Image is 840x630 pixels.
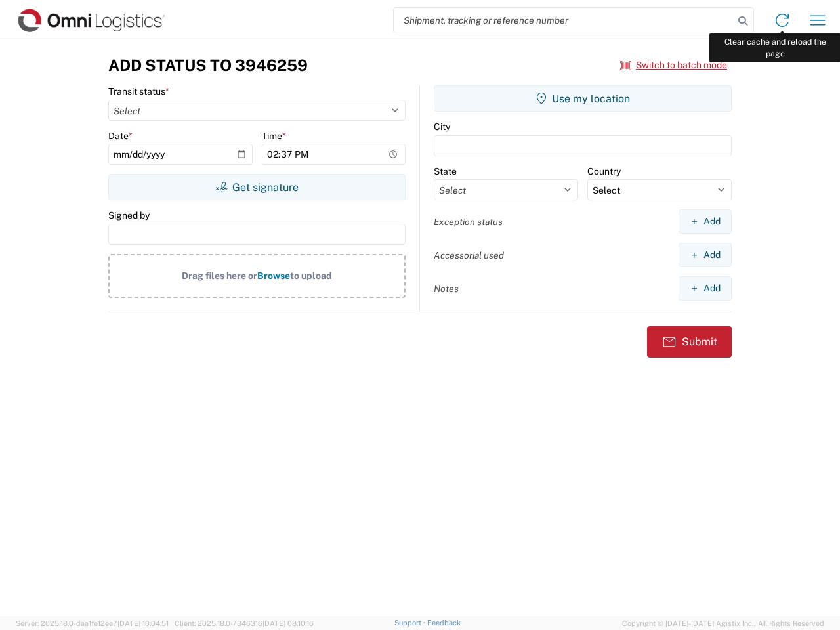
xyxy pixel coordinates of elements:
input: Shipment, tracking or reference number [394,8,734,33]
button: Add [679,276,732,301]
button: Use my location [434,85,732,112]
label: State [434,165,457,177]
h3: Add Status to 3946259 [108,56,308,75]
button: Switch to batch mode [620,54,727,76]
button: Get signature [108,174,406,200]
a: Feedback [427,619,461,627]
span: Copyright © [DATE]-[DATE] Agistix Inc., All Rights Reserved [622,618,824,629]
span: [DATE] 08:10:16 [262,619,314,627]
label: Accessorial used [434,249,504,261]
a: Support [394,619,427,627]
button: Add [679,209,732,234]
label: Exception status [434,216,503,228]
label: Transit status [108,85,169,97]
button: Submit [647,326,732,358]
span: Server: 2025.18.0-daa1fe12ee7 [16,619,169,627]
span: Browse [257,270,290,281]
label: Date [108,130,133,142]
label: Notes [434,283,459,295]
span: Client: 2025.18.0-7346316 [175,619,314,627]
label: Country [587,165,621,177]
label: Time [262,130,286,142]
button: Add [679,243,732,267]
span: to upload [290,270,332,281]
span: [DATE] 10:04:51 [117,619,169,627]
label: Signed by [108,209,150,221]
label: City [434,121,450,133]
span: Drag files here or [182,270,257,281]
